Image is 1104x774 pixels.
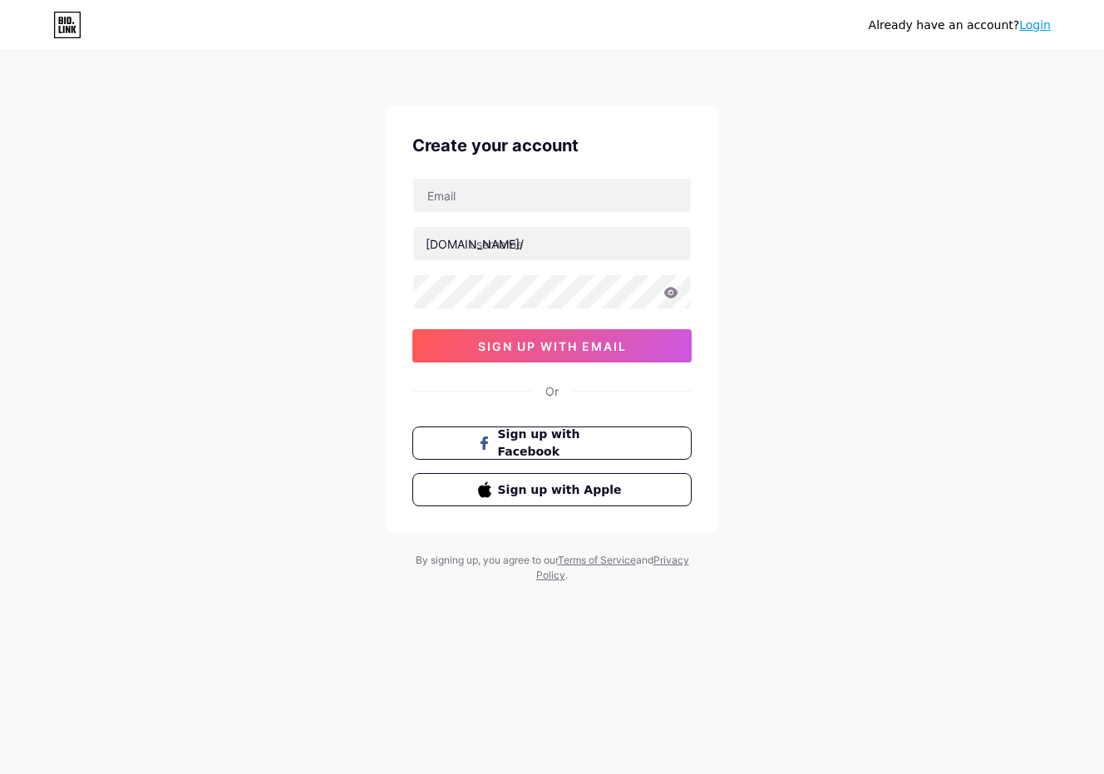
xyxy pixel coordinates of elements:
a: Terms of Service [558,554,636,566]
div: Already have an account? [869,17,1051,34]
button: Sign up with Facebook [412,426,692,460]
input: username [413,227,691,260]
div: Create your account [412,133,692,158]
a: Login [1019,18,1051,32]
span: Sign up with Facebook [498,426,627,461]
div: By signing up, you agree to our and . [411,553,693,583]
span: Sign up with Apple [498,481,627,499]
div: [DOMAIN_NAME]/ [426,235,524,253]
button: Sign up with Apple [412,473,692,506]
div: Or [545,382,559,400]
span: sign up with email [478,339,627,353]
input: Email [413,179,691,212]
button: sign up with email [412,329,692,362]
